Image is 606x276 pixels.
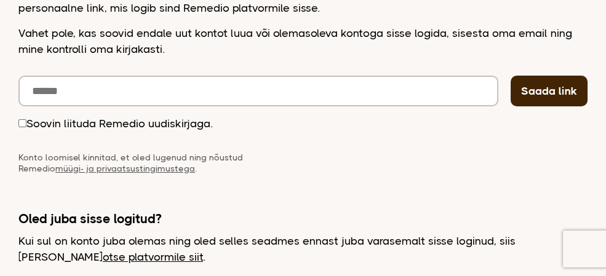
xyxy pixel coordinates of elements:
[18,152,265,174] p: Konto loomisel kinnitad, et oled lugenud ning nõustud Remedio .
[55,164,195,173] a: müügi- ja privaatsustingimustega
[103,251,203,263] a: otse platvormile siit
[511,76,588,106] button: Saada link
[18,25,588,57] p: Vahet pole, kas soovid endale uut kontot luua või olemasoleva kontoga sisse logida, sisesta oma e...
[18,119,26,127] input: Soovin liituda Remedio uudiskirjaga.
[18,233,588,265] p: Kui sul on konto juba olemas ning oled selles seadmes ennast juba varasemalt sisse loginud, siis ...
[18,116,213,132] label: Soovin liituda Remedio uudiskirjaga.
[18,211,588,227] h2: Oled juba sisse logitud?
